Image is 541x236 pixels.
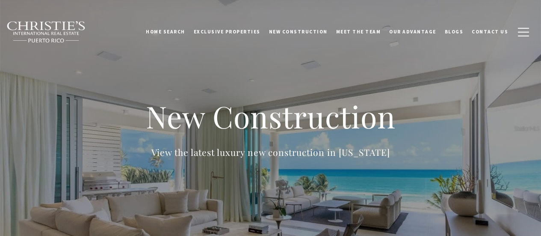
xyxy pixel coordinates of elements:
[445,29,464,35] span: Blogs
[472,29,508,35] span: Contact Us
[142,21,189,42] a: Home Search
[332,21,385,42] a: Meet the Team
[189,21,265,42] a: Exclusive Properties
[194,29,260,35] span: Exclusive Properties
[389,29,436,35] span: Our Advantage
[265,21,332,42] a: New Construction
[440,21,468,42] a: Blogs
[6,21,86,43] img: Christie's International Real Estate black text logo
[269,29,328,35] span: New Construction
[100,98,442,135] h1: New Construction
[100,145,442,159] p: View the latest luxury new construction in [US_STATE]
[385,21,440,42] a: Our Advantage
